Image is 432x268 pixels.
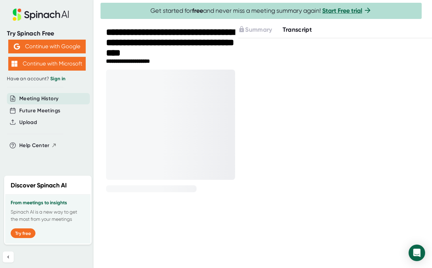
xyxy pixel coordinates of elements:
button: Transcript [283,25,312,34]
div: Upgrade to access [238,25,282,34]
div: Open Intercom Messenger [409,245,425,261]
a: Sign in [50,76,65,82]
button: Summary [238,25,272,34]
button: Continue with Google [8,40,86,53]
div: Try Spinach Free [7,30,87,38]
p: Spinach AI is a new way to get the most from your meetings [11,208,85,223]
button: Continue with Microsoft [8,57,86,71]
button: Upload [19,118,37,126]
img: Aehbyd4JwY73AAAAAElFTkSuQmCC [14,43,20,50]
span: Get started for and never miss a meeting summary again! [150,7,372,15]
button: Collapse sidebar [3,251,14,262]
a: Start Free trial [322,7,362,14]
button: Meeting History [19,95,59,103]
span: Summary [245,26,272,33]
b: free [192,7,203,14]
h2: Discover Spinach AI [11,181,67,190]
button: Help Center [19,142,57,150]
span: Transcript [283,26,312,33]
span: Help Center [19,142,50,150]
button: Try free [11,228,35,238]
h3: From meetings to insights [11,200,85,206]
div: Have an account? [7,76,87,82]
button: Future Meetings [19,107,60,115]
